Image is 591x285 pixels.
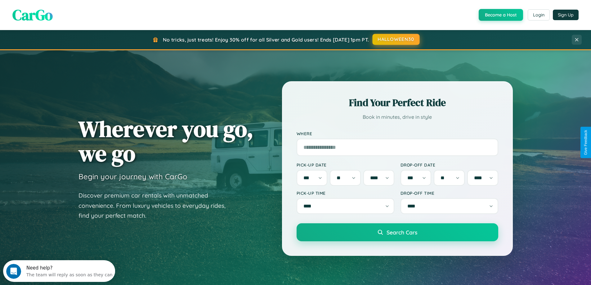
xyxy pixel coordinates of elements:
[78,172,187,181] h3: Begin your journey with CarGo
[528,9,550,20] button: Login
[78,190,234,221] p: Discover premium car rentals with unmatched convenience. From luxury vehicles to everyday rides, ...
[401,190,498,196] label: Drop-off Time
[23,5,110,10] div: Need help?
[2,2,115,20] div: Open Intercom Messenger
[387,229,417,236] span: Search Cars
[6,264,21,279] iframe: Intercom live chat
[584,130,588,155] div: Give Feedback
[297,190,394,196] label: Pick-up Time
[297,113,498,122] p: Book in minutes, drive in style
[3,260,115,282] iframe: Intercom live chat discovery launcher
[401,162,498,167] label: Drop-off Date
[297,96,498,109] h2: Find Your Perfect Ride
[479,9,523,21] button: Become a Host
[78,117,253,166] h1: Wherever you go, we go
[163,37,369,43] span: No tricks, just treats! Enjoy 30% off for all Silver and Gold users! Ends [DATE] 1pm PT.
[297,162,394,167] label: Pick-up Date
[373,34,420,45] button: HALLOWEEN30
[12,5,53,25] span: CarGo
[553,10,579,20] button: Sign Up
[297,131,498,136] label: Where
[297,223,498,241] button: Search Cars
[23,10,110,17] div: The team will reply as soon as they can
